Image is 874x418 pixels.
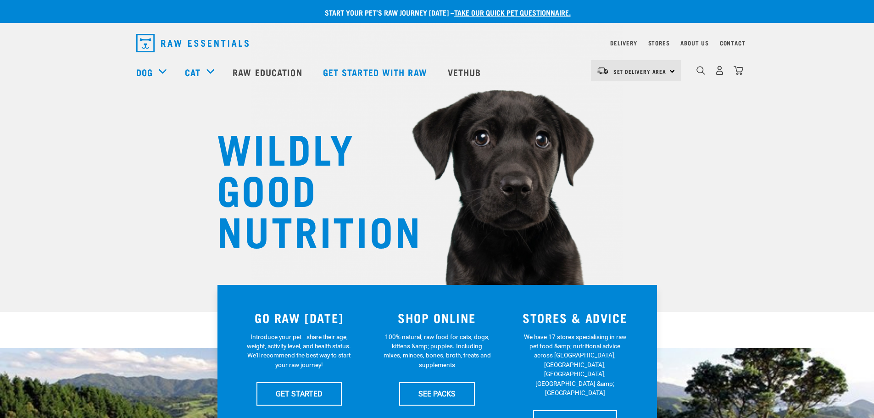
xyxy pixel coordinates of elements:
[648,41,670,45] a: Stores
[734,66,743,75] img: home-icon@2x.png
[136,34,249,52] img: Raw Essentials Logo
[256,382,342,405] a: GET STARTED
[439,54,493,90] a: Vethub
[720,41,746,45] a: Contact
[314,54,439,90] a: Get started with Raw
[696,66,705,75] img: home-icon-1@2x.png
[596,67,609,75] img: van-moving.png
[373,311,501,325] h3: SHOP ONLINE
[217,126,401,250] h1: WILDLY GOOD NUTRITION
[129,30,746,56] nav: dropdown navigation
[383,332,491,370] p: 100% natural, raw food for cats, dogs, kittens &amp; puppies. Including mixes, minces, bones, bro...
[399,382,475,405] a: SEE PACKS
[715,66,724,75] img: user.png
[223,54,313,90] a: Raw Education
[610,41,637,45] a: Delivery
[454,10,571,14] a: take our quick pet questionnaire.
[521,332,629,398] p: We have 17 stores specialising in raw pet food &amp; nutritional advice across [GEOGRAPHIC_DATA],...
[512,311,639,325] h3: STORES & ADVICE
[680,41,708,45] a: About Us
[136,65,153,79] a: Dog
[236,311,363,325] h3: GO RAW [DATE]
[613,70,667,73] span: Set Delivery Area
[185,65,200,79] a: Cat
[245,332,353,370] p: Introduce your pet—share their age, weight, activity level, and health status. We'll recommend th...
